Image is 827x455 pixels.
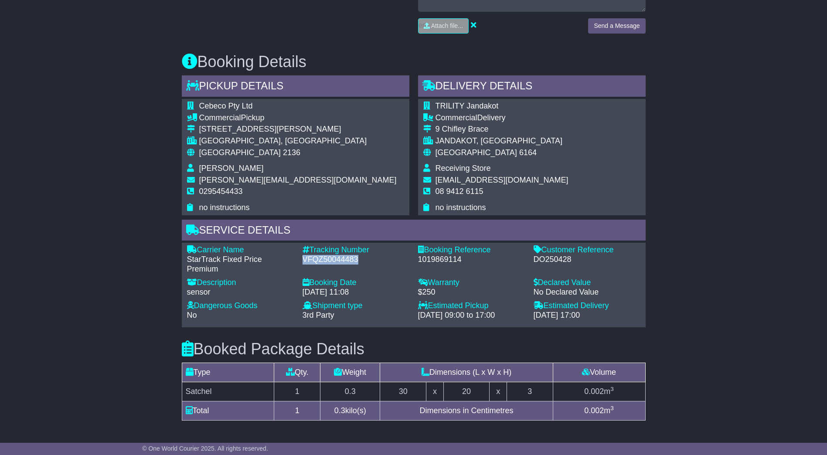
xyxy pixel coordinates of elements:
[303,255,409,265] div: VFQZ50044483
[436,125,568,134] div: 9 Chifley Brace
[199,203,250,212] span: no instructions
[199,164,264,173] span: [PERSON_NAME]
[418,301,525,311] div: Estimated Pickup
[199,136,397,146] div: [GEOGRAPHIC_DATA], [GEOGRAPHIC_DATA]
[182,220,646,243] div: Service Details
[187,311,197,319] span: No
[274,401,320,421] td: 1
[519,148,537,157] span: 6164
[436,136,568,146] div: JANDAKOT, [GEOGRAPHIC_DATA]
[380,363,553,382] td: Dimensions (L x W x H)
[334,406,345,415] span: 0.3
[534,288,640,297] div: No Declared Value
[436,113,568,123] div: Delivery
[443,382,490,401] td: 20
[490,382,507,401] td: x
[303,301,409,311] div: Shipment type
[584,387,604,396] span: 0.002
[534,301,640,311] div: Estimated Delivery
[610,405,614,411] sup: 3
[187,255,294,274] div: StarTrack Fixed Price Premium
[534,311,640,320] div: [DATE] 17:00
[610,386,614,392] sup: 3
[436,113,477,122] span: Commercial
[187,245,294,255] div: Carrier Name
[199,187,243,196] span: 0295454433
[584,406,604,415] span: 0.002
[418,311,525,320] div: [DATE] 09:00 to 17:00
[534,245,640,255] div: Customer Reference
[187,288,294,297] div: sensor
[199,113,397,123] div: Pickup
[553,382,645,401] td: m
[436,187,483,196] span: 08 9412 6115
[380,382,426,401] td: 30
[320,401,380,421] td: kilo(s)
[303,278,409,288] div: Booking Date
[436,148,517,157] span: [GEOGRAPHIC_DATA]
[182,53,646,71] h3: Booking Details
[274,363,320,382] td: Qty.
[182,340,646,358] h3: Booked Package Details
[534,255,640,265] div: DO250428
[182,75,409,99] div: Pickup Details
[187,278,294,288] div: Description
[142,445,268,452] span: © One World Courier 2025. All rights reserved.
[418,288,525,297] div: $250
[182,401,274,421] td: Total
[283,148,300,157] span: 2136
[418,245,525,255] div: Booking Reference
[436,203,486,212] span: no instructions
[418,75,646,99] div: Delivery Details
[199,125,397,134] div: [STREET_ADDRESS][PERSON_NAME]
[182,363,274,382] td: Type
[553,363,645,382] td: Volume
[320,363,380,382] td: Weight
[187,301,294,311] div: Dangerous Goods
[320,382,380,401] td: 0.3
[553,401,645,421] td: m
[182,382,274,401] td: Satchel
[199,113,241,122] span: Commercial
[436,164,491,173] span: Receiving Store
[436,102,499,110] span: TRILITY Jandakot
[274,382,320,401] td: 1
[199,176,397,184] span: [PERSON_NAME][EMAIL_ADDRESS][DOMAIN_NAME]
[507,382,553,401] td: 3
[426,382,443,401] td: x
[436,176,568,184] span: [EMAIL_ADDRESS][DOMAIN_NAME]
[588,18,645,34] button: Send a Message
[303,245,409,255] div: Tracking Number
[418,255,525,265] div: 1019869114
[199,148,281,157] span: [GEOGRAPHIC_DATA]
[534,278,640,288] div: Declared Value
[303,288,409,297] div: [DATE] 11:08
[418,278,525,288] div: Warranty
[380,401,553,421] td: Dimensions in Centimetres
[303,311,334,319] span: 3rd Party
[199,102,253,110] span: Cebeco Pty Ltd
